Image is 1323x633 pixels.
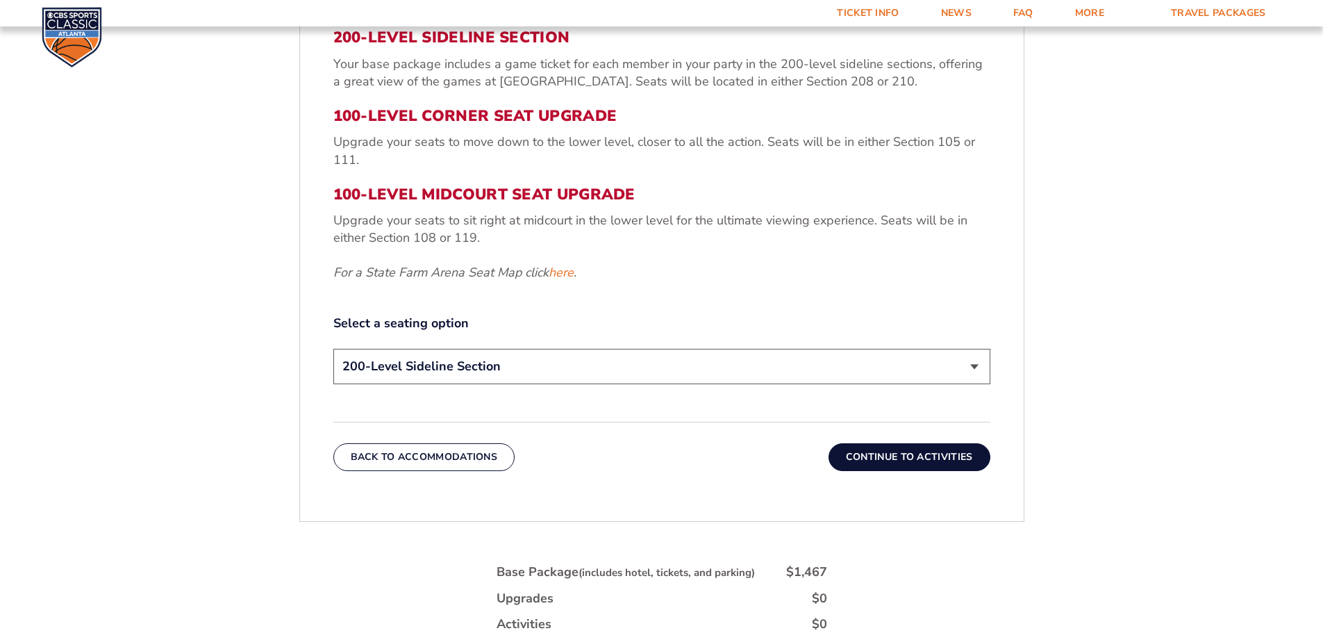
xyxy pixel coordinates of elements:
[812,590,827,607] div: $0
[333,133,990,168] p: Upgrade your seats to move down to the lower level, closer to all the action. Seats will be in ei...
[829,443,990,471] button: Continue To Activities
[549,264,574,281] a: here
[333,186,990,204] h3: 100-Level Midcourt Seat Upgrade
[497,616,551,633] div: Activities
[333,56,990,90] p: Your base package includes a game ticket for each member in your party in the 200-level sideline ...
[579,566,755,579] small: (includes hotel, tickets, and parking)
[812,616,827,633] div: $0
[333,443,515,471] button: Back To Accommodations
[333,315,990,332] label: Select a seating option
[786,564,827,581] div: $1,467
[497,564,755,581] div: Base Package
[333,264,576,281] em: For a State Farm Arena Seat Map click .
[42,7,102,67] img: CBS Sports Classic
[333,107,990,125] h3: 100-Level Corner Seat Upgrade
[333,212,990,247] p: Upgrade your seats to sit right at midcourt in the lower level for the ultimate viewing experienc...
[333,28,990,47] h3: 200-Level Sideline Section
[497,590,554,607] div: Upgrades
